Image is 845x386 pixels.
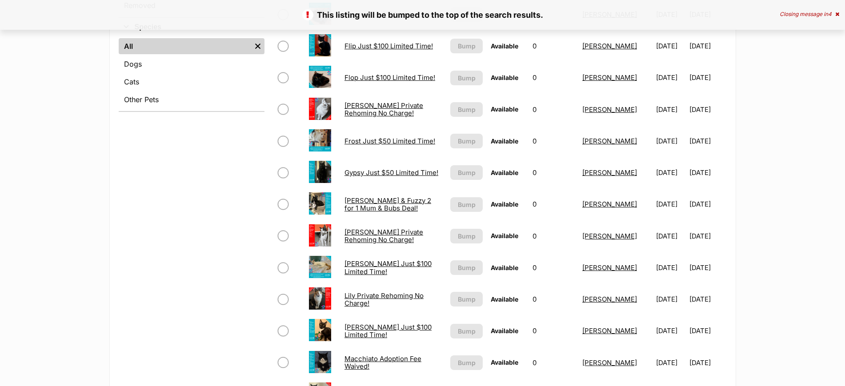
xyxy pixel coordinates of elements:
span: Bump [458,294,476,304]
td: 0 [529,284,578,314]
td: 0 [529,252,578,283]
a: [PERSON_NAME] [582,105,637,114]
span: Bump [458,358,476,367]
span: Available [491,295,518,303]
td: 0 [529,189,578,219]
button: Bump [450,229,483,243]
a: [PERSON_NAME] [582,42,637,50]
td: 0 [529,221,578,251]
img: Gypsy Just $50 Limited Time! [309,161,331,183]
span: Available [491,264,518,271]
td: [DATE] [653,347,689,378]
a: Flop Just $100 Limited Time! [344,73,435,82]
td: [DATE] [689,189,725,219]
button: Bump [450,165,483,180]
td: [DATE] [653,284,689,314]
td: [DATE] [689,284,725,314]
span: Available [491,200,518,208]
span: Available [491,74,518,81]
td: 0 [529,347,578,378]
td: [DATE] [653,252,689,283]
a: Cats [119,74,264,90]
a: [PERSON_NAME] [582,232,637,240]
span: Bump [458,168,476,177]
a: [PERSON_NAME] [582,263,637,272]
span: Available [491,137,518,145]
td: [DATE] [689,347,725,378]
p: This listing will be bumped to the top of the search results. [9,9,836,21]
button: Bump [450,134,483,148]
span: Available [491,358,518,366]
a: Macchiato Adoption Fee Waived! [344,354,421,370]
td: [DATE] [653,157,689,188]
td: [DATE] [653,94,689,125]
td: [DATE] [689,94,725,125]
span: Bump [458,73,476,83]
button: Bump [450,197,483,212]
a: All [119,38,251,54]
td: [DATE] [653,62,689,93]
a: [PERSON_NAME] Just $100 Limited Time! [344,323,432,339]
button: Bump [450,324,483,338]
td: [DATE] [689,315,725,346]
a: [PERSON_NAME] [582,326,637,335]
span: Bump [458,263,476,272]
span: Available [491,232,518,239]
a: Other Pets [119,92,264,107]
a: Lily Private Rehoming No Charge! [344,291,424,307]
span: Bump [458,105,476,114]
td: [DATE] [689,252,725,283]
span: Available [491,105,518,113]
a: [PERSON_NAME] [582,137,637,145]
td: [DATE] [653,315,689,346]
span: Available [491,327,518,334]
span: Bump [458,200,476,209]
span: Available [491,42,518,50]
span: Bump [458,41,476,51]
a: Dogs [119,56,264,72]
a: [PERSON_NAME] [582,73,637,82]
div: Species [119,36,264,111]
span: Bump [458,136,476,146]
div: Closing message in [780,11,839,17]
td: [DATE] [653,189,689,219]
td: 0 [529,315,578,346]
a: Flip Just $100 Limited Time! [344,42,433,50]
td: 0 [529,157,578,188]
button: Bump [450,355,483,370]
td: [DATE] [689,157,725,188]
button: Bump [450,39,483,53]
a: [PERSON_NAME] [582,295,637,303]
td: [DATE] [653,31,689,61]
td: 0 [529,62,578,93]
a: [PERSON_NAME] [582,168,637,177]
span: Bump [458,231,476,241]
td: [DATE] [689,31,725,61]
td: 0 [529,31,578,61]
td: [DATE] [689,221,725,251]
td: 0 [529,126,578,156]
a: Frost Just $50 Limited Time! [344,137,435,145]
td: 0 [529,94,578,125]
a: [PERSON_NAME] [582,358,637,367]
a: [PERSON_NAME] Private Rehoming No Charge! [344,228,423,244]
a: [PERSON_NAME] Private Rehoming No Charge! [344,101,423,117]
span: Available [491,169,518,176]
td: [DATE] [689,126,725,156]
button: Bump [450,292,483,306]
span: 4 [828,11,832,17]
a: Gypsy Just $50 Limited Time! [344,168,438,177]
td: [DATE] [689,62,725,93]
button: Bump [450,260,483,275]
a: [PERSON_NAME] & Fuzzy 2 for 1 Mum & Bubs Deal! [344,196,431,212]
a: [PERSON_NAME] [582,200,637,208]
td: [DATE] [653,221,689,251]
button: Bump [450,102,483,117]
img: Frost Just $50 Limited Time! [309,129,331,151]
a: [PERSON_NAME] Just $100 Limited Time! [344,259,432,275]
a: Remove filter [251,38,264,54]
button: Bump [450,71,483,85]
td: [DATE] [653,126,689,156]
span: Bump [458,326,476,336]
